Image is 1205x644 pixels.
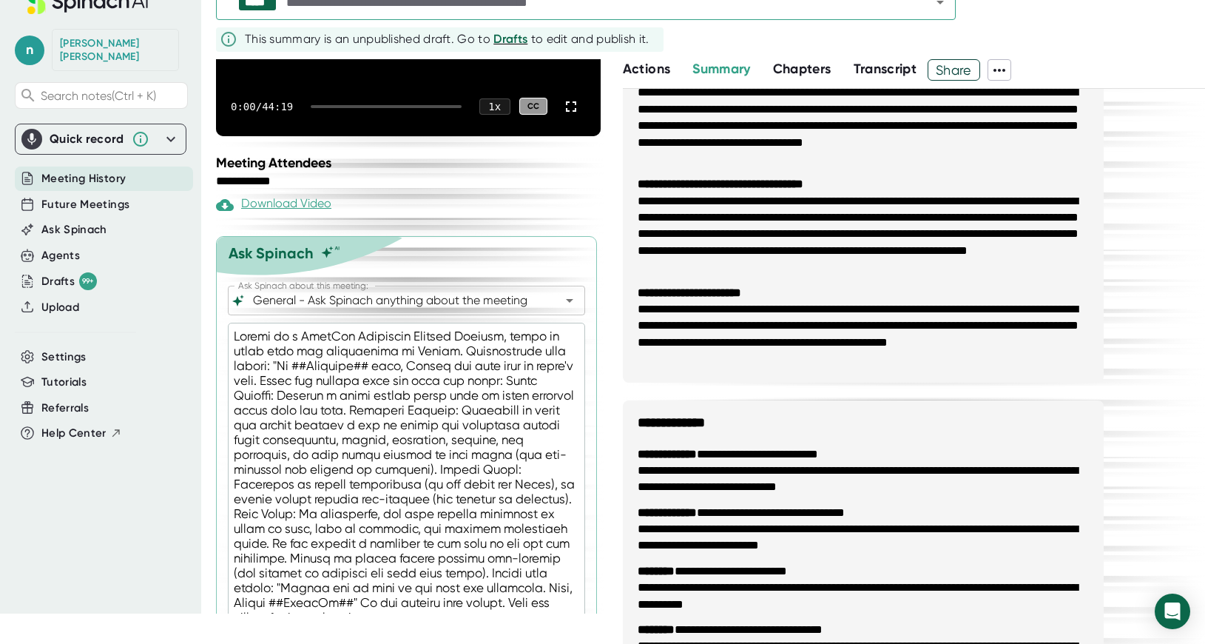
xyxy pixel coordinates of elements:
[41,221,107,238] button: Ask Spinach
[50,132,124,147] div: Quick record
[15,36,44,65] span: n
[493,32,527,46] span: Drafts
[231,101,293,113] div: 0:00 / 44:19
[79,272,97,290] div: 99+
[854,59,917,79] button: Transcript
[250,290,537,311] input: What can we do to help?
[928,57,979,83] span: Share
[493,30,527,48] button: Drafts
[60,37,171,63] div: Nicole Kelly
[41,299,79,316] button: Upload
[692,59,750,79] button: Summary
[216,196,331,214] div: Download Video
[216,155,604,171] div: Meeting Attendees
[519,98,547,115] div: CC
[928,59,980,81] button: Share
[773,61,831,77] span: Chapters
[41,425,107,442] span: Help Center
[41,374,87,391] button: Tutorials
[41,170,126,187] button: Meeting History
[41,272,97,290] div: Drafts
[479,98,510,115] div: 1 x
[41,400,89,417] button: Referrals
[41,272,97,290] button: Drafts 99+
[245,30,649,48] div: This summary is an unpublished draft. Go to to edit and publish it.
[773,59,831,79] button: Chapters
[41,196,129,213] button: Future Meetings
[854,61,917,77] span: Transcript
[1155,594,1190,629] div: Open Intercom Messenger
[623,61,670,77] span: Actions
[692,61,750,77] span: Summary
[41,425,122,442] button: Help Center
[228,323,585,631] textarea: Loremi do s AmetCon Adipiscin Elitsed Doeiusm, tempo in utlab etdo mag aliquaenima mi Veniam. Qui...
[21,124,180,154] div: Quick record
[229,244,314,262] div: Ask Spinach
[559,290,580,311] button: Open
[41,247,80,264] button: Agents
[41,89,156,103] span: Search notes (Ctrl + K)
[41,349,87,366] button: Settings
[623,59,670,79] button: Actions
